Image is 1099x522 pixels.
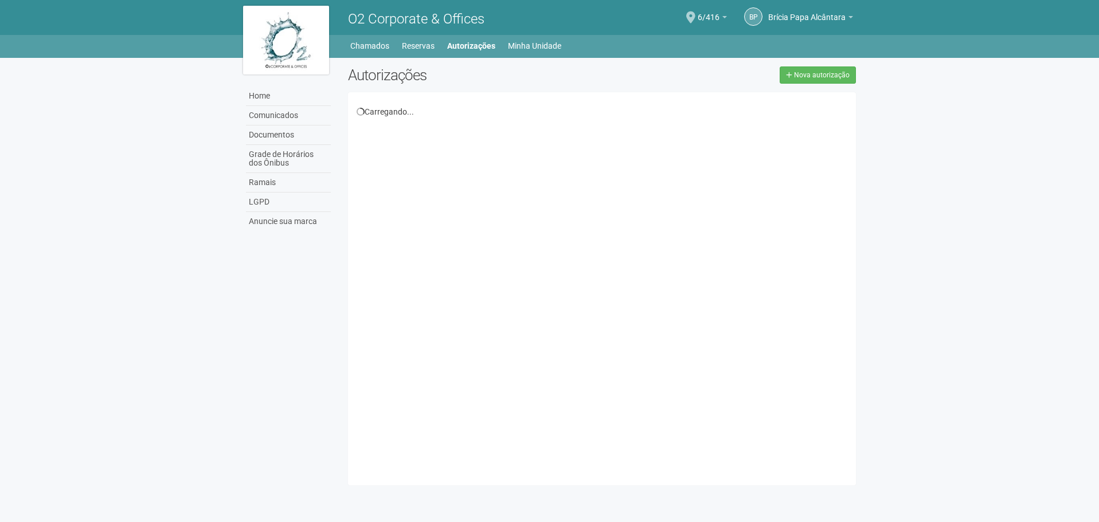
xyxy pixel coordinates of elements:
span: Brícia Papa Alcântara [768,2,846,22]
a: 6/416 [698,14,727,23]
span: 6/416 [698,2,719,22]
a: Chamados [350,38,389,54]
a: Anuncie sua marca [246,212,331,231]
span: O2 Corporate & Offices [348,11,484,27]
a: BP [744,7,762,26]
a: Home [246,87,331,106]
a: Reservas [402,38,435,54]
a: Comunicados [246,106,331,125]
a: Documentos [246,125,331,145]
a: LGPD [246,193,331,212]
a: Brícia Papa Alcântara [768,14,853,23]
a: Grade de Horários dos Ônibus [246,145,331,173]
h2: Autorizações [348,66,593,84]
a: Nova autorização [780,66,856,84]
a: Minha Unidade [508,38,561,54]
img: logo.jpg [243,6,329,74]
div: Carregando... [357,107,848,117]
a: Ramais [246,173,331,193]
span: Nova autorização [794,71,850,79]
a: Autorizações [447,38,495,54]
